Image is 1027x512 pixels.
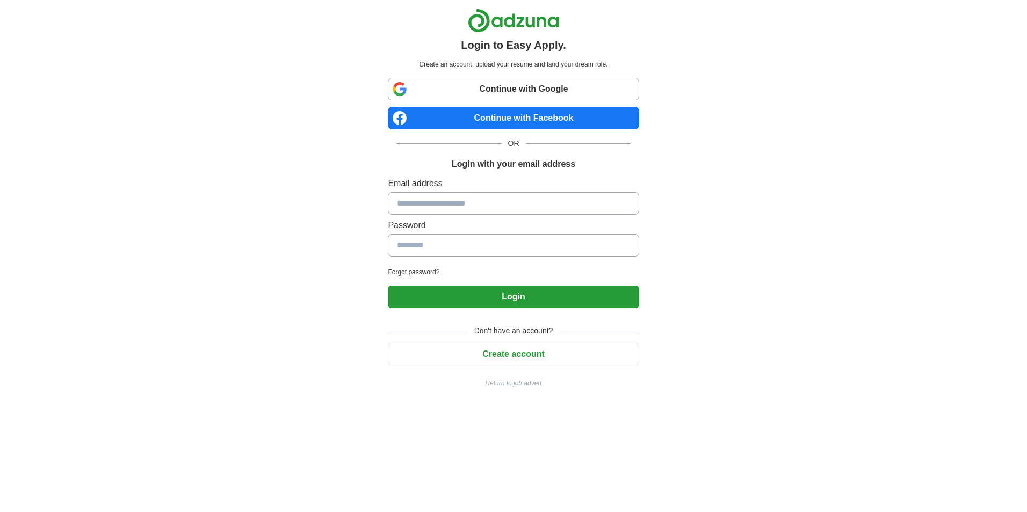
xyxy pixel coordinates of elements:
[388,219,639,232] label: Password
[388,78,639,100] a: Continue with Google
[388,343,639,365] button: Create account
[468,9,559,33] img: Adzuna logo
[452,158,575,171] h1: Login with your email address
[390,60,637,69] p: Create an account, upload your resume and land your dream role.
[388,378,639,388] a: Return to job advert
[388,267,639,277] a: Forgot password?
[461,37,566,53] h1: Login to Easy Apply.
[388,177,639,190] label: Email address
[388,107,639,129] a: Continue with Facebook
[502,138,526,149] span: OR
[388,286,639,308] button: Login
[388,349,639,359] a: Create account
[468,325,560,337] span: Don't have an account?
